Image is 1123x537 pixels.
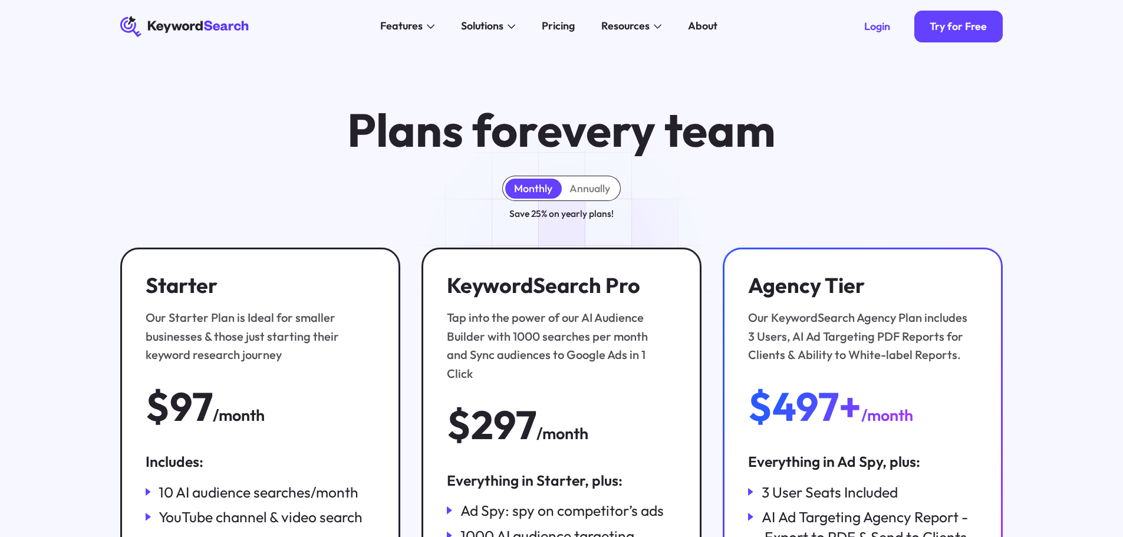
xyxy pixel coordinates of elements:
[534,16,583,37] a: Pricing
[536,421,588,446] div: /month
[569,182,610,195] div: Annually
[861,403,913,428] div: /month
[748,273,970,298] h3: Agency Tier
[146,308,368,364] div: Our Starter Plan is Ideal for smaller businesses & those just starting their keyword research jou...
[688,18,717,34] div: About
[748,308,970,364] div: Our KeywordSearch Agency Plan includes 3 Users, AI Ad Targeting PDF Reports for Clients & Ability...
[748,386,861,427] div: $497+
[146,273,368,298] h3: Starter
[461,18,503,34] div: Solutions
[159,482,358,502] div: 10 AI audience searches/month
[213,403,265,428] div: /month
[447,273,669,298] h3: KeywordSearch Pro
[146,386,213,427] div: $97
[930,20,987,33] div: Try for Free
[460,500,664,520] div: Ad Spy: spy on competitor’s ads
[601,18,650,34] div: Resources
[380,18,423,34] div: Features
[514,182,552,195] div: Monthly
[762,482,898,502] div: 3 User Seats Included
[447,470,676,490] div: Everything in Starter, plus:
[447,308,669,383] div: Tap into the power of our AI Audience Builder with 1000 searches per month and Sync audiences to ...
[347,106,776,154] h1: Plans for
[848,11,906,42] a: Login
[914,11,1003,42] a: Try for Free
[509,206,614,221] div: Save 25% on yearly plans!
[680,16,726,37] a: About
[748,452,977,472] div: Everything in Ad Spy, plus:
[542,18,575,34] div: Pricing
[537,101,776,159] span: every team
[146,452,375,472] div: Includes:
[159,507,363,527] div: YouTube channel & video search
[447,404,536,446] div: $297
[864,20,890,33] div: Login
